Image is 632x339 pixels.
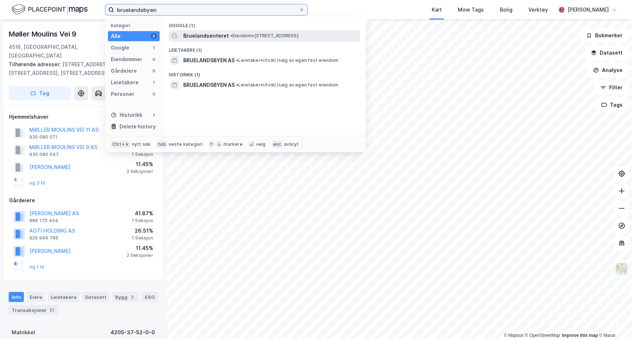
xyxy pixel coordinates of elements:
[151,80,157,85] div: 1
[29,134,58,140] div: 930 080 071
[132,152,153,157] div: 1 Seksjon
[236,58,339,63] span: Leietaker • Utvikl./salg av egen fast eiendom
[111,67,137,75] div: Gårdeiere
[230,33,298,39] span: Eiendom • [STREET_ADDRESS]
[12,328,35,337] div: Matrikkel
[596,304,632,339] div: Kontrollprogram for chat
[142,292,158,302] div: ESG
[48,306,55,314] div: 21
[9,60,152,77] div: [STREET_ADDRESS], [STREET_ADDRESS], [STREET_ADDRESS]
[500,5,512,14] div: Bolig
[183,81,235,89] span: BRUELANDSBYEN AS
[132,209,153,218] div: 41.87%
[29,218,58,224] div: 986 170 464
[183,56,235,65] span: BRUELANDSBYEN AS
[9,86,71,101] button: Tag
[587,63,629,77] button: Analyse
[132,235,153,241] div: 1 Seksjon
[585,46,629,60] button: Datasett
[163,66,366,79] div: Historikk (1)
[284,141,299,147] div: avbryt
[236,82,339,88] span: Leietaker • Utvikl./salg av egen fast eiendom
[127,160,153,169] div: 11.45%
[9,305,58,315] div: Transaksjoner
[12,3,88,16] img: logo.f888ab2527a4732fd821a326f86c7f29.svg
[9,43,118,60] div: 4516, [GEOGRAPHIC_DATA], [GEOGRAPHIC_DATA]
[132,141,151,147] div: nytt søk
[224,141,243,147] div: markere
[111,90,134,98] div: Personer
[111,55,142,64] div: Eiendommer
[151,33,157,39] div: 3
[127,244,153,253] div: 11.45%
[596,304,632,339] iframe: Chat Widget
[230,33,233,38] span: •
[9,292,24,302] div: Info
[458,5,484,14] div: Mine Tags
[272,141,283,148] div: esc
[528,5,548,14] div: Verktøy
[110,328,155,337] div: 4205-37-52-0-0
[169,141,203,147] div: neste kategori
[432,5,442,14] div: Kart
[163,42,366,55] div: Leietakere (1)
[29,235,58,241] div: 929 946 766
[9,196,158,205] div: Gårdeiere
[120,122,156,131] div: Delete history
[127,169,153,174] div: 2 Seksjoner
[562,333,598,338] a: Improve this map
[163,17,366,30] div: Google (1)
[151,68,157,74] div: 0
[132,226,153,235] div: 26.51%
[156,141,167,148] div: tab
[594,80,629,95] button: Filter
[111,23,160,28] div: Kategori
[9,28,78,40] div: Møller Moulins Vei 9
[82,292,109,302] div: Datasett
[151,91,157,97] div: 0
[504,333,524,338] a: Mapbox
[48,292,79,302] div: Leietakere
[568,5,609,14] div: [PERSON_NAME]
[111,111,142,119] div: Historikk
[9,113,158,121] div: Hjemmelshaver
[129,293,136,301] div: 2
[236,58,238,63] span: •
[615,262,629,276] img: Z
[525,333,560,338] a: OpenStreetMap
[111,43,129,52] div: Google
[111,32,121,41] div: Alle
[111,78,139,87] div: Leietakere
[9,61,62,67] span: Tilhørende adresser:
[111,141,130,148] div: Ctrl + k
[132,218,153,224] div: 1 Seksjon
[183,31,229,40] span: Bruelandsenteret
[595,98,629,112] button: Tags
[151,112,157,118] div: 1
[236,82,238,88] span: •
[127,253,153,258] div: 2 Seksjoner
[114,4,299,15] input: Søk på adresse, matrikkel, gårdeiere, leietakere eller personer
[27,292,45,302] div: Eiere
[256,141,266,147] div: velg
[151,45,157,51] div: 1
[151,56,157,62] div: 0
[112,292,139,302] div: Bygg
[29,152,59,157] div: 930 080 047
[580,28,629,43] button: Bokmerker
